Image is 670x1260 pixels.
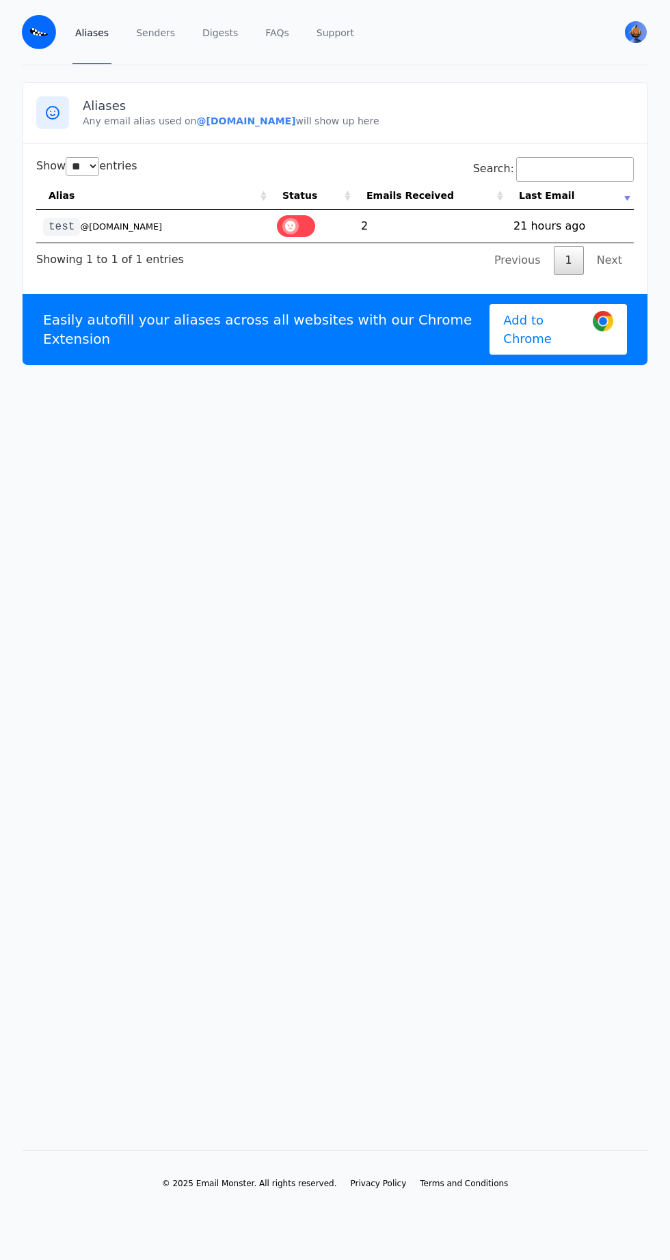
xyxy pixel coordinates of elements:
img: Email Monster [22,15,56,49]
label: Search: [473,162,634,175]
img: Google Chrome Logo [593,311,613,331]
a: Next [585,246,634,275]
p: Any email alias used on will show up here [83,114,634,128]
span: Terms and Conditions [420,1179,508,1188]
a: Previous [483,246,552,275]
code: test [43,218,80,236]
a: 1 [554,246,584,275]
span: Privacy Policy [351,1179,407,1188]
div: Showing 1 to 1 of 1 entries [36,243,184,268]
label: Show entries [36,159,137,172]
a: Terms and Conditions [420,1178,508,1189]
th: Last Email: activate to sort column ascending [507,182,634,210]
td: 2 [354,210,507,243]
th: Status: activate to sort column ascending [270,182,354,210]
b: @[DOMAIN_NAME] [196,115,295,126]
th: Alias: activate to sort column ascending [36,182,270,210]
th: Emails Received: activate to sort column ascending [354,182,507,210]
h3: Aliases [83,98,634,114]
a: Add to Chrome [490,304,627,355]
button: User menu [624,20,648,44]
p: Easily autofill your aliases across all websites with our Chrome Extension [43,310,490,348]
li: © 2025 Email Monster. All rights reserved. [162,1178,337,1189]
span: Add to Chrome [503,311,582,348]
a: Privacy Policy [351,1178,407,1189]
small: @[DOMAIN_NAME] [80,221,162,232]
img: Dawn's Avatar [625,21,647,43]
select: Showentries [66,157,99,176]
input: Search: [516,157,634,182]
td: 21 hours ago [507,210,634,243]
